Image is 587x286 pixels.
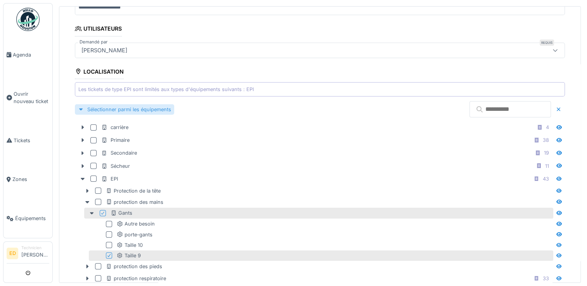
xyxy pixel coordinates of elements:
[117,231,152,238] div: porte-gants
[543,275,549,282] div: 33
[545,162,549,170] div: 11
[78,46,130,55] div: [PERSON_NAME]
[543,136,549,144] div: 38
[101,162,130,170] div: Sécheur
[21,245,49,251] div: Technicien
[3,160,52,199] a: Zones
[117,241,143,249] div: Taille 10
[3,199,52,238] a: Équipements
[106,198,163,206] div: protection des mains
[3,74,52,121] a: Ouvrir nouveau ticket
[7,245,49,264] a: ED Technicien[PERSON_NAME]
[106,263,162,270] div: protection des pieds
[117,220,155,227] div: Autre besoin
[15,215,49,222] span: Équipements
[14,90,49,105] span: Ouvrir nouveau ticket
[111,209,132,217] div: Gants
[13,51,49,59] span: Agenda
[3,121,52,160] a: Tickets
[101,136,130,144] div: Primaire
[106,187,161,195] div: Protection de la tête
[78,39,109,45] label: Demandé par
[540,40,554,46] div: Requis
[3,35,52,74] a: Agenda
[78,86,254,93] div: Les tickets de type EPI sont limités aux types d'équipements suivants : EPI
[14,137,49,144] span: Tickets
[75,23,122,36] div: Utilisateurs
[75,104,174,115] div: Sélectionner parmi les équipements
[543,175,549,183] div: 43
[16,8,40,31] img: Badge_color-CXgf-gQk.svg
[75,66,124,79] div: Localisation
[546,124,549,131] div: 4
[101,175,118,183] div: EPI
[21,245,49,262] li: [PERSON_NAME]
[12,176,49,183] span: Zones
[101,149,137,157] div: Secondaire
[117,252,141,259] div: Taille 9
[106,275,166,282] div: protection respiratoire
[7,248,18,259] li: ED
[101,124,128,131] div: carrière
[544,149,549,157] div: 19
